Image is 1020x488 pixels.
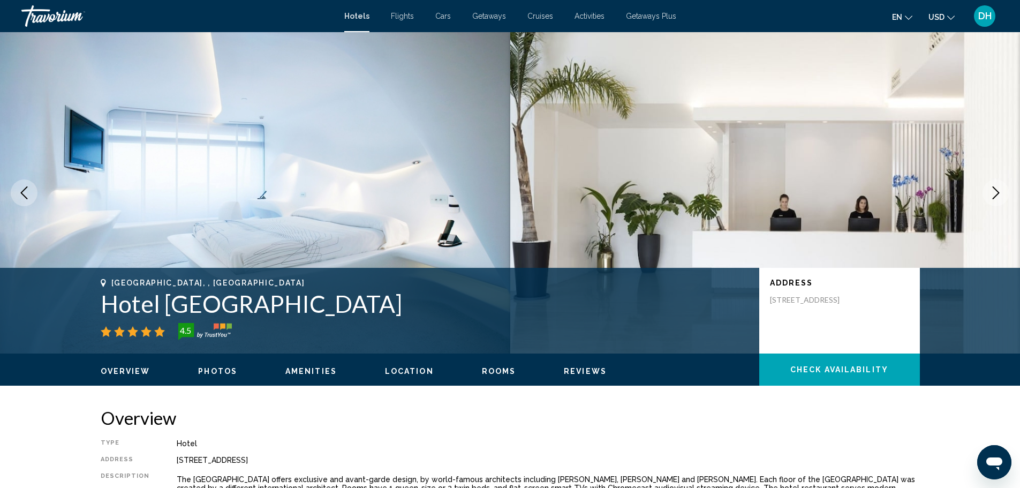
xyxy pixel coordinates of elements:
button: Check Availability [759,354,920,386]
span: Photos [198,367,237,376]
button: Photos [198,366,237,376]
button: Overview [101,366,150,376]
span: Overview [101,367,150,376]
a: Cruises [527,12,553,20]
div: 4.5 [175,324,197,337]
a: Getaways [472,12,506,20]
button: Amenities [285,366,337,376]
button: Change currency [928,9,955,25]
span: Check Availability [790,366,888,374]
button: Rooms [482,366,516,376]
a: Activities [575,12,605,20]
a: Travorium [21,5,334,27]
span: Location [385,367,434,376]
span: Reviews [564,367,607,376]
span: en [892,13,902,21]
div: Hotel [177,439,920,448]
div: Address [101,456,150,464]
div: [STREET_ADDRESS] [177,456,920,464]
img: trustyou-badge-hor.svg [178,323,232,340]
a: Flights [391,12,414,20]
button: Previous image [11,179,37,206]
button: Location [385,366,434,376]
button: Change language [892,9,912,25]
a: Cars [435,12,451,20]
div: Type [101,439,150,448]
button: Next image [983,179,1009,206]
h2: Overview [101,407,920,429]
span: DH [978,11,992,21]
p: [STREET_ADDRESS] [770,295,856,305]
p: Address [770,279,909,287]
span: USD [928,13,945,21]
a: Getaways Plus [626,12,676,20]
span: [GEOGRAPHIC_DATA], , [GEOGRAPHIC_DATA] [111,279,305,287]
button: Reviews [564,366,607,376]
span: Amenities [285,367,337,376]
span: Rooms [482,367,516,376]
a: Hotels [344,12,369,20]
iframe: Button to launch messaging window [977,445,1011,479]
button: User Menu [971,5,999,27]
h1: Hotel [GEOGRAPHIC_DATA] [101,290,749,318]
